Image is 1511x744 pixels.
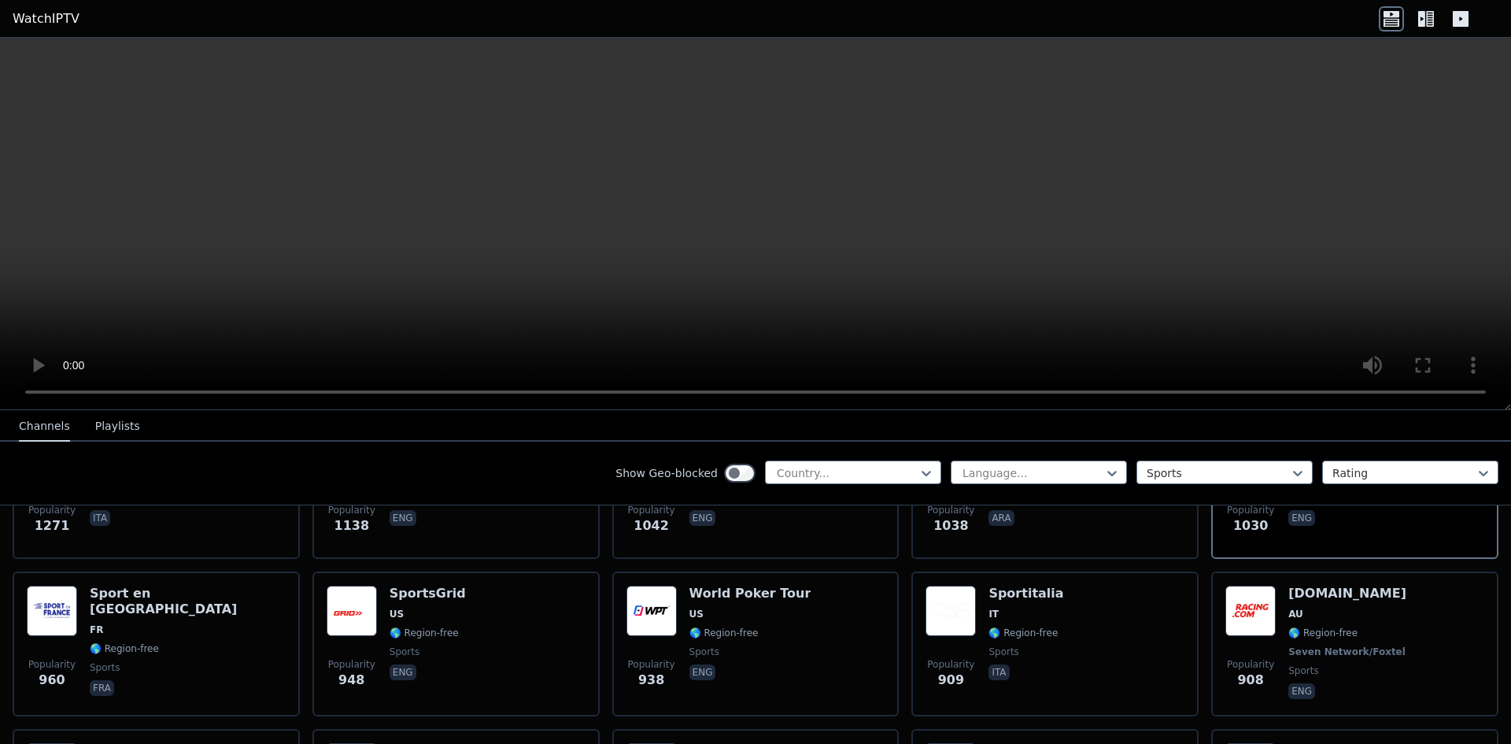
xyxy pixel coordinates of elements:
span: Popularity [28,504,76,516]
p: eng [1288,683,1315,699]
span: Popularity [328,504,375,516]
span: 1042 [634,516,669,535]
span: sports [390,646,419,658]
label: Show Geo-blocked [615,465,718,481]
p: ara [988,510,1014,526]
img: Racing.com [1225,586,1276,636]
span: IT [988,608,999,620]
h6: SportsGrid [390,586,466,601]
span: Popularity [328,658,375,671]
img: Sportitalia [925,586,976,636]
span: sports [689,646,719,658]
p: ita [988,664,1009,680]
p: eng [689,510,716,526]
span: 1030 [1233,516,1269,535]
span: Popularity [628,504,675,516]
p: fra [90,680,114,696]
span: 1038 [933,516,969,535]
span: 909 [938,671,964,690]
span: 948 [338,671,364,690]
button: Channels [19,412,70,442]
span: 🌎 Region-free [1288,627,1358,639]
span: AU [1288,608,1303,620]
span: 960 [39,671,65,690]
span: 938 [638,671,664,690]
p: eng [1288,510,1315,526]
span: 🌎 Region-free [689,627,759,639]
span: 908 [1237,671,1263,690]
span: Popularity [927,504,974,516]
h6: World Poker Tour [689,586,811,601]
span: 🌎 Region-free [90,642,159,655]
span: Popularity [1227,658,1274,671]
p: ita [90,510,110,526]
span: US [689,608,704,620]
h6: [DOMAIN_NAME] [1288,586,1409,601]
img: SportsGrid [327,586,377,636]
span: US [390,608,404,620]
span: 1271 [35,516,70,535]
p: eng [689,664,716,680]
span: Popularity [927,658,974,671]
p: eng [390,664,416,680]
span: sports [988,646,1018,658]
span: 1138 [334,516,370,535]
span: 🌎 Region-free [390,627,459,639]
button: Playlists [95,412,140,442]
span: 🌎 Region-free [988,627,1058,639]
img: Sport en France [27,586,77,636]
span: Seven Network/Foxtel [1288,646,1406,658]
span: sports [90,661,120,674]
img: World Poker Tour [626,586,677,636]
span: FR [90,624,103,636]
h6: Sportitalia [988,586,1063,601]
a: WatchIPTV [13,9,79,28]
h6: Sport en [GEOGRAPHIC_DATA] [90,586,286,617]
p: eng [390,510,416,526]
span: sports [1288,664,1318,677]
span: Popularity [1227,504,1274,516]
span: Popularity [28,658,76,671]
span: Popularity [628,658,675,671]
